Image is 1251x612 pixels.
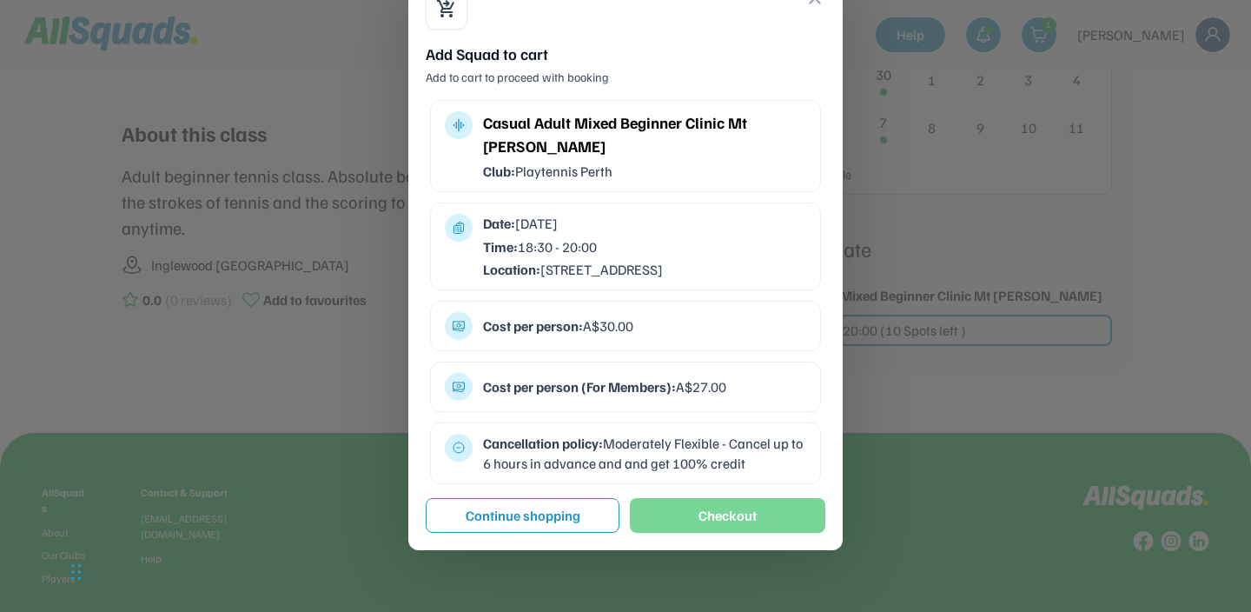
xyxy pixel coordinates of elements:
strong: Cancellation policy: [483,435,603,452]
strong: Location: [483,261,540,278]
button: multitrack_audio [452,118,466,132]
strong: Time: [483,238,518,256]
div: [STREET_ADDRESS] [483,260,806,279]
div: Moderately Flexible - Cancel up to 6 hours in advance and and get 100% credit [483,434,806,473]
div: A$27.00 [483,377,806,396]
strong: Cost per person: [483,317,583,335]
div: Add Squad to cart [426,43,825,65]
strong: Date: [483,215,515,232]
div: A$30.00 [483,316,806,336]
strong: Cost per person (For Members): [483,378,676,396]
strong: Club: [483,163,515,180]
div: 18:30 - 20:00 [483,237,806,256]
div: Add to cart to proceed with booking [426,69,825,86]
button: Continue shopping [426,498,619,533]
div: [DATE] [483,214,806,233]
div: Casual Adult Mixed Beginner Clinic Mt [PERSON_NAME] [483,111,806,158]
div: Playtennis Perth [483,162,806,181]
button: Checkout [630,498,825,533]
